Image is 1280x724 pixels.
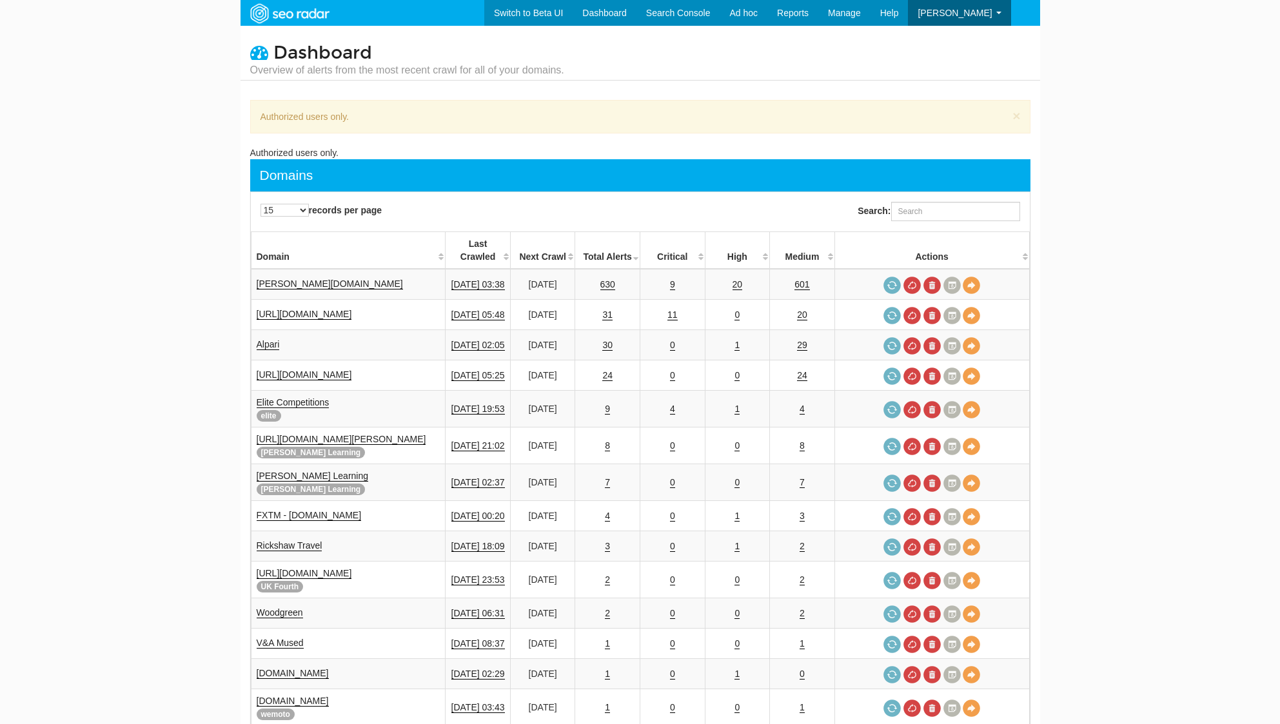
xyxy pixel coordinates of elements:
span: Help [880,8,899,18]
a: 24 [797,370,807,381]
a: Elite Competitions [257,397,330,408]
td: [DATE] [510,531,575,562]
a: 9 [670,279,675,290]
a: Cancel in-progress audit [903,337,921,355]
a: 29 [797,340,807,351]
a: 0 [670,370,675,381]
a: [DATE] 02:05 [451,340,505,351]
a: Request a crawl [883,367,901,385]
a: 1 [734,511,740,522]
a: [DATE] 19:53 [451,404,505,415]
a: Request a crawl [883,605,901,623]
a: 1 [605,638,610,649]
a: View Domain Overview [963,438,980,455]
a: Delete most recent audit [923,401,941,418]
a: Delete most recent audit [923,277,941,294]
a: Request a crawl [883,636,901,653]
a: [DATE] 18:09 [451,541,505,552]
a: [URL][DOMAIN_NAME][PERSON_NAME] [257,434,426,445]
a: Cancel in-progress audit [903,605,921,623]
span: wemoto [257,709,295,720]
a: 0 [670,669,675,680]
th: Total Alerts: activate to sort column ascending [575,232,640,269]
a: Crawl History [943,636,961,653]
a: Request a crawl [883,666,901,683]
a: Cancel in-progress audit [903,666,921,683]
a: 9 [605,404,610,415]
a: 0 [670,477,675,488]
a: Cancel in-progress audit [903,572,921,589]
a: 20 [733,279,743,290]
a: 0 [734,370,740,381]
i:  [250,43,268,61]
td: [DATE] [510,360,575,391]
small: Overview of alerts from the most recent crawl for all of your domains. [250,63,564,77]
a: Request a crawl [883,307,901,324]
div: Authorized users only. [250,146,1030,159]
a: View Domain Overview [963,605,980,623]
a: Alpari [257,339,280,350]
a: 2 [605,608,610,619]
a: 1 [734,340,740,351]
td: [DATE] [510,501,575,531]
a: View Domain Overview [963,538,980,556]
a: Crawl History [943,337,961,355]
th: Actions: activate to sort column ascending [834,232,1029,269]
a: Delete most recent audit [923,605,941,623]
a: 601 [794,279,809,290]
a: [URL][DOMAIN_NAME] [257,309,352,320]
span: [PERSON_NAME] Learning [257,484,366,495]
select: records per page [261,204,309,217]
a: [URL][DOMAIN_NAME] [257,568,352,579]
a: [DATE] 02:29 [451,669,505,680]
a: 31 [602,309,613,320]
span: Reports [777,8,809,18]
a: View Domain Overview [963,307,980,324]
a: Delete most recent audit [923,508,941,525]
a: Cancel in-progress audit [903,277,921,294]
a: Delete most recent audit [923,572,941,589]
a: 0 [734,574,740,585]
a: Delete most recent audit [923,438,941,455]
a: Cancel in-progress audit [903,636,921,653]
a: Delete most recent audit [923,475,941,492]
a: Delete most recent audit [923,538,941,556]
a: 1 [734,669,740,680]
a: 30 [602,340,613,351]
a: Delete most recent audit [923,636,941,653]
th: Medium: activate to sort column descending [770,232,835,269]
a: 1 [800,702,805,713]
td: [DATE] [510,629,575,659]
a: Request a crawl [883,572,901,589]
a: 7 [605,477,610,488]
a: Crawl History [943,572,961,589]
a: 0 [734,702,740,713]
a: Cancel in-progress audit [903,475,921,492]
a: 4 [605,511,610,522]
th: High: activate to sort column descending [705,232,770,269]
a: [DATE] 03:38 [451,279,505,290]
a: [DATE] 08:37 [451,638,505,649]
a: 4 [800,404,805,415]
img: SEORadar [245,2,334,25]
a: Cancel in-progress audit [903,307,921,324]
div: Domains [260,166,313,185]
a: Crawl History [943,475,961,492]
a: Crawl History [943,666,961,683]
a: 0 [670,440,675,451]
a: View Domain Overview [963,666,980,683]
input: Search: [891,202,1020,221]
a: 1 [605,702,610,713]
a: Delete most recent audit [923,367,941,385]
td: [DATE] [510,300,575,330]
span: UK Fourth [257,581,304,592]
a: 2 [800,541,805,552]
span: Search Console [646,8,711,18]
a: [PERSON_NAME] Learning [257,471,369,482]
a: 2 [800,608,805,619]
td: [DATE] [510,427,575,464]
a: View Domain Overview [963,572,980,589]
td: [DATE] [510,659,575,689]
a: 0 [670,702,675,713]
a: Rickshaw Travel [257,540,322,551]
